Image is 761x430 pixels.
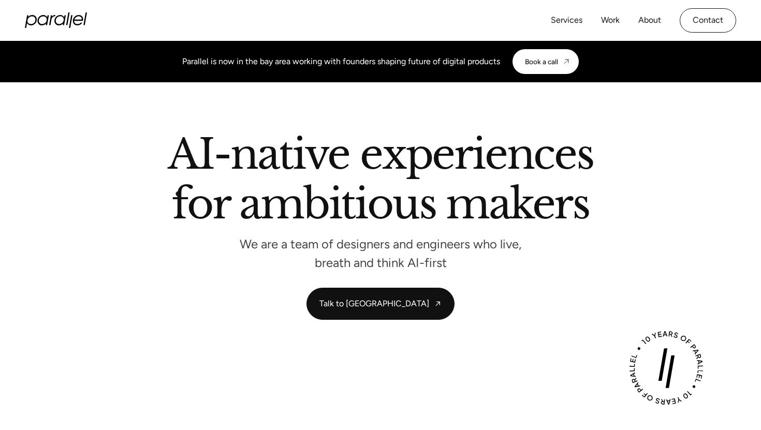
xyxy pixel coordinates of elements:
a: About [638,13,661,28]
h2: AI-native experiences for ambitious makers [85,134,676,229]
p: We are a team of designers and engineers who live, breath and think AI-first [225,240,536,267]
div: Parallel is now in the bay area working with founders shaping future of digital products [182,55,500,68]
a: Book a call [513,49,579,74]
img: CTA arrow image [562,57,570,66]
a: home [25,12,87,28]
a: Services [551,13,582,28]
a: Work [601,13,620,28]
div: Book a call [525,57,558,66]
a: Contact [680,8,736,33]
